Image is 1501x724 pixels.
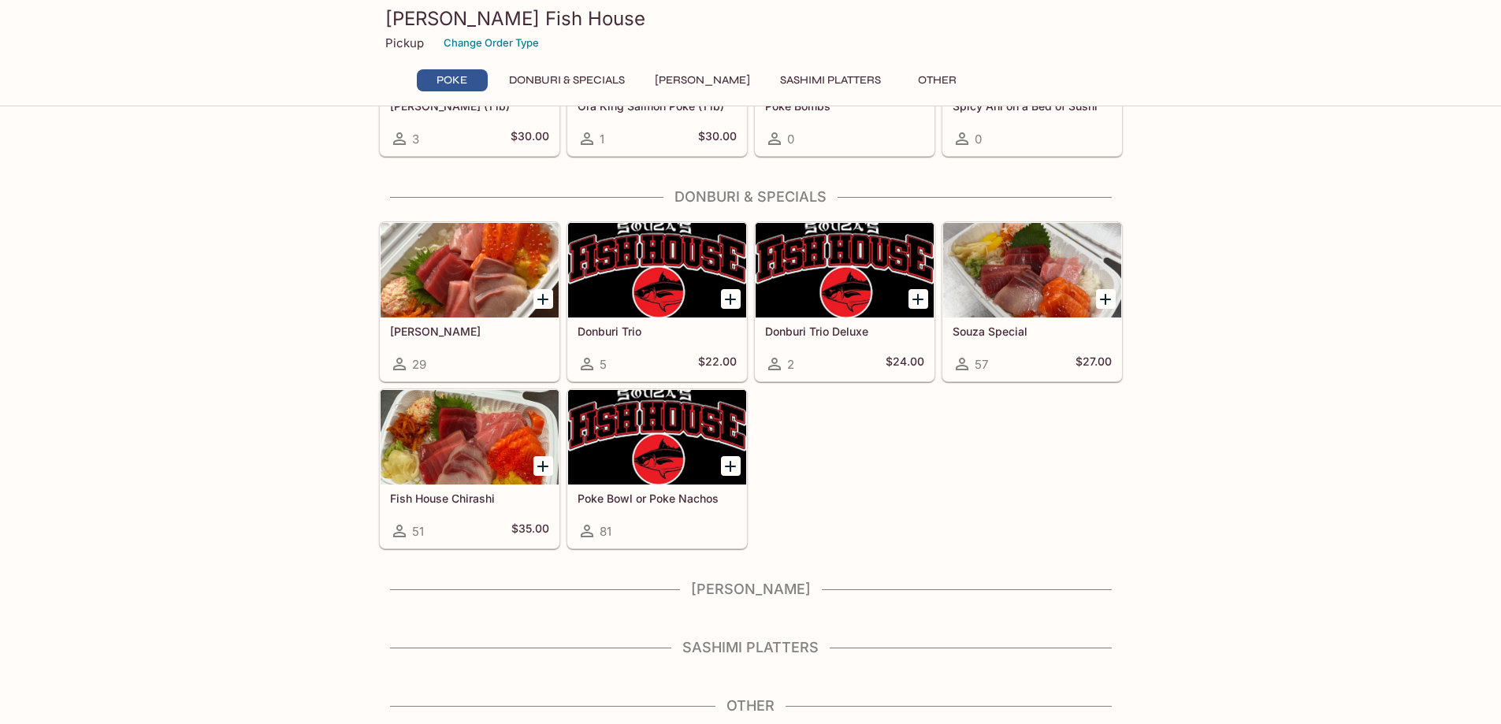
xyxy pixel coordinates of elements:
[600,132,604,147] span: 1
[787,132,794,147] span: 0
[390,492,549,505] h5: Fish House Chirashi
[379,639,1123,656] h4: Sashimi Platters
[511,522,549,540] h5: $35.00
[379,581,1123,598] h4: [PERSON_NAME]
[379,188,1123,206] h4: Donburi & Specials
[908,289,928,309] button: Add Donburi Trio Deluxe
[975,357,988,372] span: 57
[578,492,737,505] h5: Poke Bowl or Poke Nachos
[390,325,549,338] h5: [PERSON_NAME]
[412,524,424,539] span: 51
[533,456,553,476] button: Add Fish House Chirashi
[721,456,741,476] button: Add Poke Bowl or Poke Nachos
[721,289,741,309] button: Add Donburi Trio
[943,223,1121,317] div: Souza Special
[567,222,747,381] a: Donburi Trio5$22.00
[417,69,488,91] button: Poke
[379,697,1123,715] h4: Other
[533,289,553,309] button: Add Sashimi Donburis
[578,325,737,338] h5: Donburi Trio
[600,357,607,372] span: 5
[381,390,559,485] div: Fish House Chirashi
[698,129,737,148] h5: $30.00
[771,69,890,91] button: Sashimi Platters
[787,357,794,372] span: 2
[698,355,737,373] h5: $22.00
[902,69,973,91] button: Other
[380,222,559,381] a: [PERSON_NAME]29
[380,389,559,548] a: Fish House Chirashi51$35.00
[381,223,559,317] div: Sashimi Donburis
[500,69,633,91] button: Donburi & Specials
[568,390,746,485] div: Poke Bowl or Poke Nachos
[756,223,934,317] div: Donburi Trio Deluxe
[412,132,419,147] span: 3
[567,389,747,548] a: Poke Bowl or Poke Nachos81
[765,325,924,338] h5: Donburi Trio Deluxe
[412,357,426,372] span: 29
[511,129,549,148] h5: $30.00
[437,31,546,55] button: Change Order Type
[942,222,1122,381] a: Souza Special57$27.00
[600,524,611,539] span: 81
[385,35,424,50] p: Pickup
[886,355,924,373] h5: $24.00
[1096,289,1116,309] button: Add Souza Special
[568,223,746,317] div: Donburi Trio
[755,222,934,381] a: Donburi Trio Deluxe2$24.00
[975,132,982,147] span: 0
[953,325,1112,338] h5: Souza Special
[646,69,759,91] button: [PERSON_NAME]
[385,6,1116,31] h3: [PERSON_NAME] Fish House
[1076,355,1112,373] h5: $27.00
